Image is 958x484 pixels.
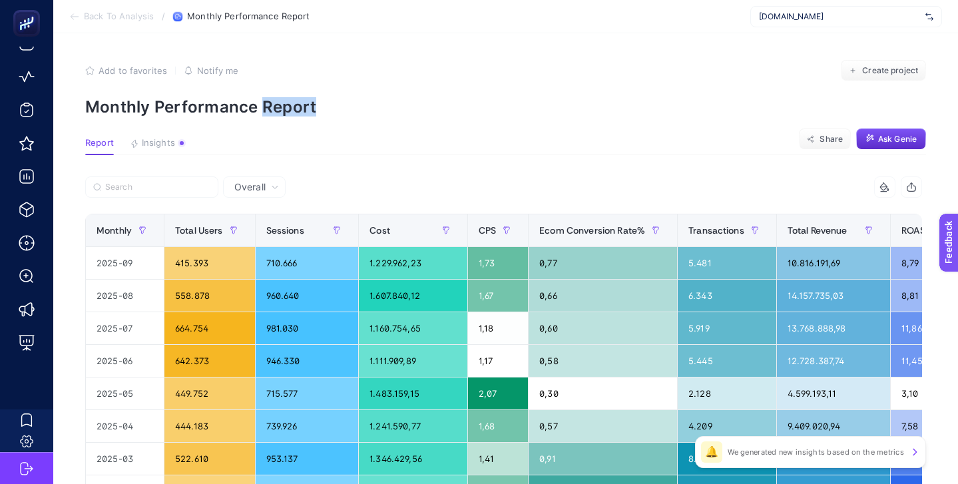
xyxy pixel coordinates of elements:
span: Notify me [197,65,238,76]
span: Report [85,138,114,148]
div: 1.160.754,65 [359,312,467,344]
div: 0,58 [529,345,677,377]
div: 0,77 [529,247,677,279]
input: Search [105,182,210,192]
span: Total Revenue [788,225,847,236]
div: 4.209 [678,410,776,442]
div: 🔔 [701,441,722,463]
div: 2025-07 [86,312,164,344]
span: Cost [369,225,390,236]
div: 558.878 [164,280,255,312]
span: Back To Analysis [84,11,154,22]
span: Feedback [8,4,51,15]
span: Total Users [175,225,223,236]
div: 1,18 [468,312,528,344]
div: 2025-03 [86,443,164,475]
span: Share [820,134,843,144]
div: 13.768.888,98 [777,312,890,344]
div: 4.599.193,11 [777,377,890,409]
button: Ask Genie [856,128,926,150]
div: 710.666 [256,247,359,279]
span: Monthly Performance Report [187,11,310,22]
span: ROAS [901,225,926,236]
img: svg%3e [925,10,933,23]
div: 11,86 [891,312,958,344]
div: 1.483.159,15 [359,377,467,409]
div: 1,68 [468,410,528,442]
div: 981.030 [256,312,359,344]
button: Add to favorites [85,65,167,76]
div: 1.241.590,77 [359,410,467,442]
div: 449.752 [164,377,255,409]
div: 739.926 [256,410,359,442]
div: 2025-04 [86,410,164,442]
div: 1.229.962,23 [359,247,467,279]
div: 2025-06 [86,345,164,377]
div: 8.635 [678,443,776,475]
div: 6.343 [678,280,776,312]
button: Share [799,128,851,150]
div: 2,07 [468,377,528,409]
div: 3,10 [891,377,958,409]
div: 0,30 [529,377,677,409]
div: 1.607.840,12 [359,280,467,312]
div: 9.409.020,94 [777,410,890,442]
button: Create project [841,60,926,81]
div: 0,57 [529,410,677,442]
div: 0,91 [529,443,677,475]
p: We generated new insights based on the metrics [728,447,904,457]
span: Sessions [266,225,304,236]
div: 2025-08 [86,280,164,312]
div: 7,58 [891,410,958,442]
span: Ecom Conversion Rate% [539,225,645,236]
div: 2025-09 [86,247,164,279]
div: 946.330 [256,345,359,377]
div: 5.481 [678,247,776,279]
span: CPS [479,225,496,236]
div: 960.640 [256,280,359,312]
button: Notify me [184,65,238,76]
div: 8,81 [891,280,958,312]
p: Monthly Performance Report [85,97,926,117]
div: 11,45 [891,345,958,377]
div: 5.445 [678,345,776,377]
div: 715.577 [256,377,359,409]
div: 444.183 [164,410,255,442]
div: 1.346.429,56 [359,443,467,475]
div: 953.137 [256,443,359,475]
div: 1,17 [468,345,528,377]
div: 1,73 [468,247,528,279]
span: Create project [862,65,918,76]
div: 0,60 [529,312,677,344]
div: 8,79 [891,247,958,279]
span: Transactions [688,225,744,236]
div: 2025-05 [86,377,164,409]
div: 415.393 [164,247,255,279]
div: 10.816.191,69 [777,247,890,279]
div: 642.373 [164,345,255,377]
span: Overall [234,180,266,194]
div: 522.610 [164,443,255,475]
div: 12.728.387,74 [777,345,890,377]
div: 1,67 [468,280,528,312]
div: 1.111.909,89 [359,345,467,377]
div: 0,66 [529,280,677,312]
span: Monthly [97,225,132,236]
div: 14.157.735,03 [777,280,890,312]
span: / [162,11,165,21]
span: Insights [142,138,175,148]
div: 1,41 [468,443,528,475]
span: [DOMAIN_NAME] [759,11,920,22]
span: Add to favorites [99,65,167,76]
div: 5.919 [678,312,776,344]
span: Ask Genie [878,134,917,144]
div: 2.128 [678,377,776,409]
div: 664.754 [164,312,255,344]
